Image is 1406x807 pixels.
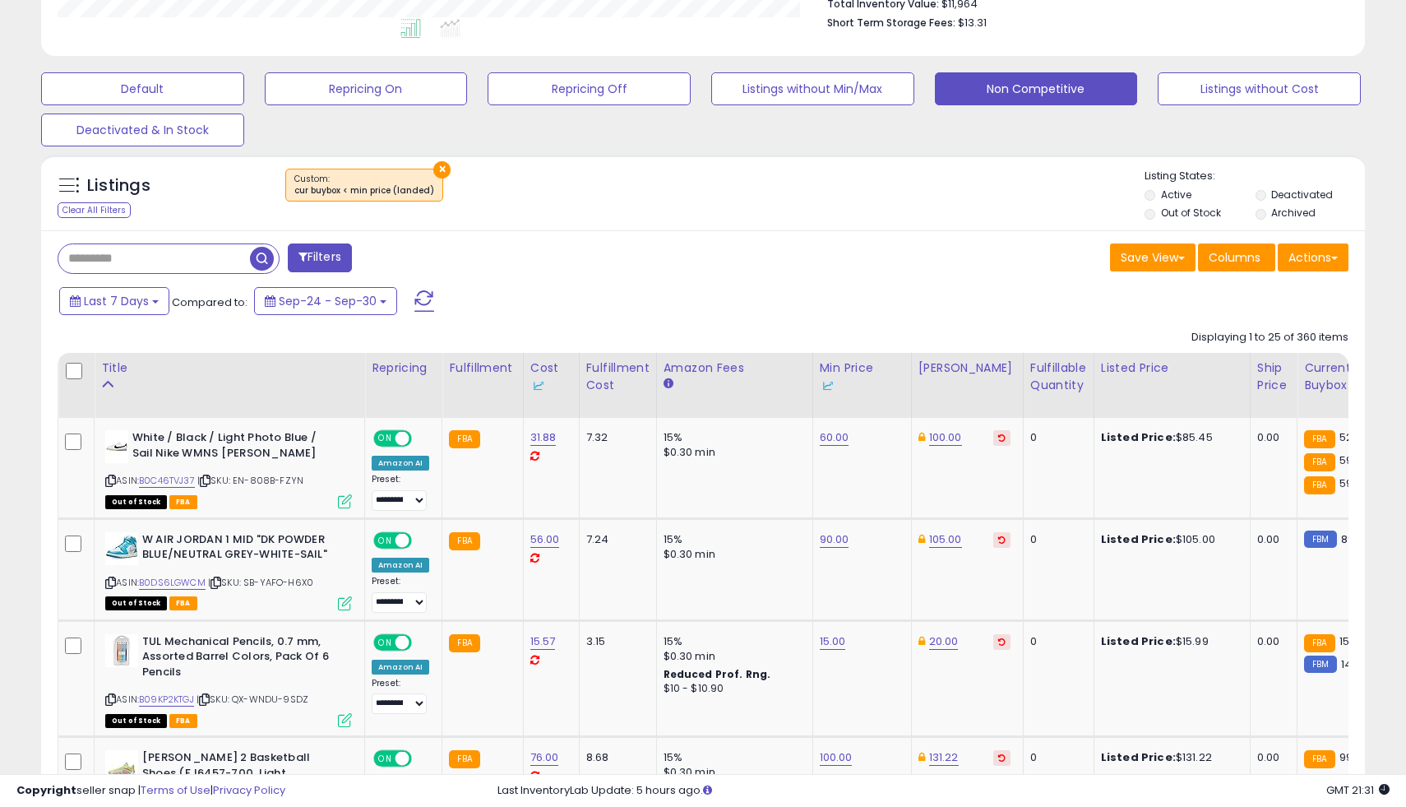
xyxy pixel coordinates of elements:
img: 41xhTYVrK7L._SL40_.jpg [105,532,138,565]
span: All listings that are currently out of stock and unavailable for purchase on Amazon [105,495,167,509]
div: 0.00 [1257,532,1284,547]
span: 15.99 [1339,633,1366,649]
div: $0.30 min [664,649,800,664]
b: Listed Price: [1101,749,1176,765]
span: All listings that are currently out of stock and unavailable for purchase on Amazon [105,596,167,610]
span: ON [375,635,395,649]
div: Amazon AI [372,660,429,675]
div: seller snap | | [16,783,285,799]
button: Repricing On [265,72,468,105]
div: Amazon AI [372,558,429,573]
b: Short Term Storage Fees: [827,16,955,30]
b: Reduced Prof. Rng. [664,667,771,681]
span: $13.31 [958,15,987,30]
small: FBA [449,532,479,550]
div: cur buybox < min price (landed) [294,185,434,197]
a: Privacy Policy [213,782,285,798]
div: Repricing [372,359,435,377]
a: B0C46TVJ37 [139,474,195,488]
div: Preset: [372,474,429,511]
div: 0.00 [1257,634,1284,649]
div: 15% [664,750,800,765]
a: 76.00 [530,749,559,766]
div: 0 [1030,634,1081,649]
span: FBA [169,714,197,728]
button: Columns [1198,243,1275,271]
a: 90.00 [820,531,849,548]
span: OFF [409,533,436,547]
p: Listing States: [1145,169,1364,184]
b: TUL Mechanical Pencils, 0.7 mm, Assorted Barrel Colors, Pack Of 6 Pencils [142,634,342,684]
small: Amazon Fees. [664,377,673,392]
div: ASIN: [105,430,352,507]
div: $85.45 [1101,430,1237,445]
img: InventoryLab Logo [820,378,836,394]
span: 59.36 [1339,452,1369,468]
div: ASIN: [105,532,352,609]
div: 0.00 [1257,430,1284,445]
label: Out of Stock [1161,206,1221,220]
a: 15.00 [820,633,846,650]
h5: Listings [87,174,150,197]
span: Custom: [294,173,434,197]
span: Compared to: [172,295,247,310]
div: Last InventoryLab Update: 5 hours ago. [497,783,1390,799]
div: 3.15 [586,634,644,649]
span: FBA [169,596,197,610]
div: 15% [664,430,800,445]
button: Filters [288,243,352,272]
a: B09KP2KTGJ [139,693,194,707]
div: Amazon Fees [664,359,806,377]
div: Fulfillment Cost [586,359,650,394]
a: 31.88 [530,429,557,446]
button: Last 7 Days [59,287,169,315]
div: Fulfillment [449,359,516,377]
label: Deactivated [1271,188,1333,202]
small: FBA [1304,634,1334,652]
a: Terms of Use [141,782,210,798]
small: FBA [449,430,479,448]
div: Preset: [372,678,429,715]
div: $10 - $10.90 [664,682,800,696]
button: Deactivated & In Stock [41,114,244,146]
a: 20.00 [929,633,959,650]
div: Fulfillable Quantity [1030,359,1087,394]
button: Default [41,72,244,105]
small: FBA [1304,453,1334,471]
span: 2025-10-8 21:31 GMT [1326,782,1390,798]
span: 59.55 [1339,475,1369,491]
button: Listings without Cost [1158,72,1361,105]
a: 131.22 [929,749,959,766]
span: | SKU: EN-808B-FZYN [197,474,303,487]
img: 21CqM4fmYsL._SL40_.jpg [105,430,128,463]
div: Preset: [372,576,429,613]
span: 14.99 [1341,656,1368,672]
label: Archived [1271,206,1316,220]
span: All listings that are currently out of stock and unavailable for purchase on Amazon [105,714,167,728]
b: Listed Price: [1101,531,1176,547]
small: FBM [1304,531,1336,548]
small: FBM [1304,656,1336,673]
div: Some or all of the values in this column are provided from Inventory Lab. [820,377,904,394]
span: OFF [409,635,436,649]
div: $0.30 min [664,547,800,562]
span: Sep-24 - Sep-30 [279,293,377,309]
b: W AIR JORDAN 1 MID "DK POWDER BLUE/NEUTRAL GREY-WHITE-SAIL" [142,532,342,567]
span: Columns [1209,249,1260,266]
span: ON [375,533,395,547]
small: FBA [1304,476,1334,494]
span: | SKU: SB-YAFO-H6X0 [208,576,313,589]
strong: Copyright [16,782,76,798]
img: 41mS0rgP8dL._SL40_.jpg [105,634,138,667]
label: Active [1161,188,1191,202]
div: Cost [530,359,572,394]
button: Actions [1278,243,1348,271]
span: Last 7 Days [84,293,149,309]
div: Current Buybox Price [1304,359,1389,394]
img: 31q3JrEQguL._SL40_.jpg [105,750,138,783]
span: FBA [169,495,197,509]
a: 56.00 [530,531,560,548]
div: Clear All Filters [58,202,131,218]
span: 89.99 [1341,531,1371,547]
div: Displaying 1 to 25 of 360 items [1191,330,1348,346]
